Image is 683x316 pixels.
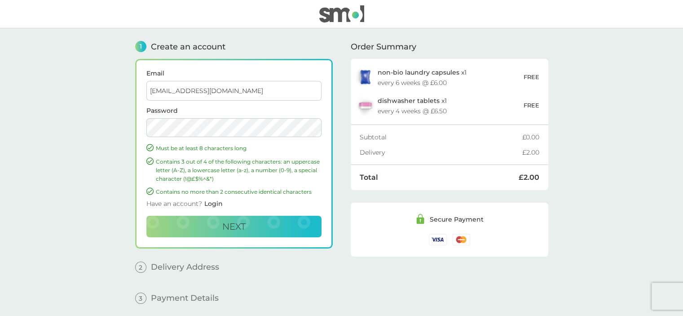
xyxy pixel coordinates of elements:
[522,134,539,140] div: £0.00
[524,72,539,82] p: FREE
[378,108,447,114] div: every 4 weeks @ £6.50
[378,97,440,105] span: dishwasher tablets
[146,107,322,114] label: Password
[156,144,322,152] p: Must be at least 8 characters long
[151,294,219,302] span: Payment Details
[146,70,322,76] label: Email
[360,174,519,181] div: Total
[519,174,539,181] div: £2.00
[151,43,225,51] span: Create an account
[222,221,246,232] span: Next
[378,80,447,86] div: every 6 weeks @ £6.00
[378,97,447,104] p: x 1
[135,41,146,52] span: 1
[351,43,416,51] span: Order Summary
[156,157,322,183] p: Contains 3 out of 4 of the following characters: an uppercase letter (A-Z), a lowercase letter (a...
[319,5,364,22] img: smol
[452,234,470,245] img: /assets/icons/cards/mastercard.svg
[146,196,322,216] div: Have an account?
[524,101,539,110] p: FREE
[135,293,146,304] span: 3
[146,216,322,237] button: Next
[378,69,467,76] p: x 1
[378,68,459,76] span: non-bio laundry capsules
[522,149,539,156] div: £2.00
[429,234,447,245] img: /assets/icons/cards/visa.svg
[204,200,223,208] span: Login
[360,134,522,140] div: Subtotal
[430,216,484,223] div: Secure Payment
[135,262,146,273] span: 2
[156,187,322,196] p: Contains no more than 2 consecutive identical characters
[360,149,522,156] div: Delivery
[151,263,219,271] span: Delivery Address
